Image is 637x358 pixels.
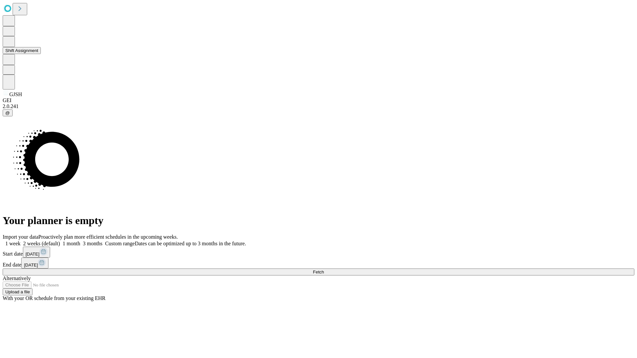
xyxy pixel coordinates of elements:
[26,252,39,257] span: [DATE]
[3,258,634,268] div: End date
[21,258,48,268] button: [DATE]
[3,97,634,103] div: GEI
[105,241,135,246] span: Custom range
[23,247,50,258] button: [DATE]
[135,241,246,246] span: Dates can be optimized up to 3 months in the future.
[38,234,178,240] span: Proactively plan more efficient schedules in the upcoming weeks.
[3,47,41,54] button: Shift Assignment
[3,109,13,116] button: @
[3,103,634,109] div: 2.0.241
[24,263,38,268] span: [DATE]
[3,268,634,275] button: Fetch
[3,288,33,295] button: Upload a file
[3,234,38,240] span: Import your data
[83,241,103,246] span: 3 months
[23,241,60,246] span: 2 weeks (default)
[5,241,21,246] span: 1 week
[63,241,80,246] span: 1 month
[9,91,22,97] span: GJSH
[5,110,10,115] span: @
[3,247,634,258] div: Start date
[3,275,31,281] span: Alternatively
[3,295,106,301] span: With your OR schedule from your existing EHR
[3,214,634,227] h1: Your planner is empty
[313,269,324,274] span: Fetch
